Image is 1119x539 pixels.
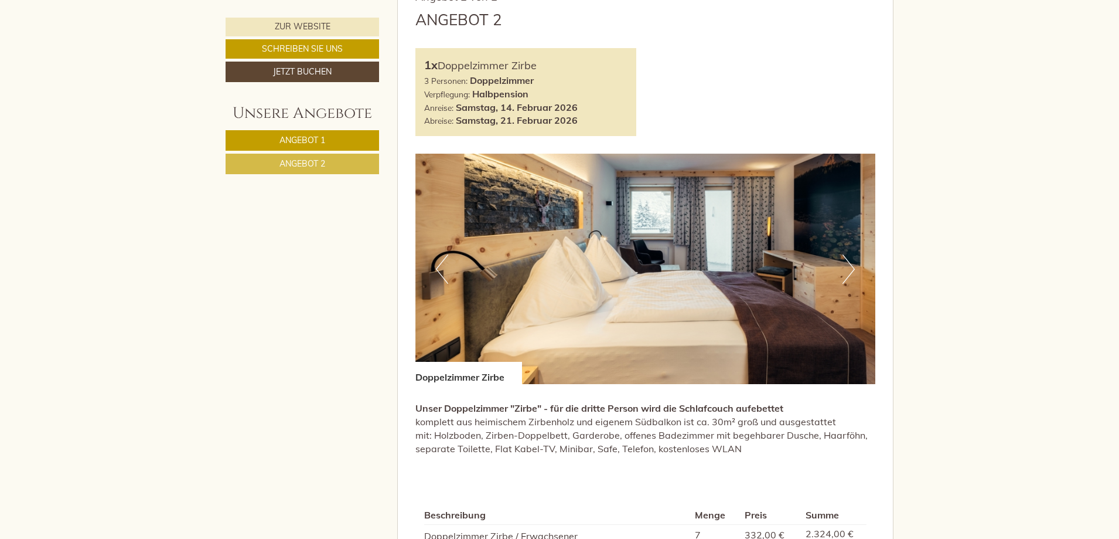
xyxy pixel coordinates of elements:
[415,402,783,414] strong: Unser Doppelzimmer "Zirbe" - für die dritte Person wird die Schlafcouch aufebettet
[456,101,578,113] b: Samstag, 14. Februar 2026
[424,76,468,86] small: 3 Personen:
[436,255,448,284] button: Previous
[415,9,502,30] div: Angebot 2
[690,506,739,524] th: Menge
[424,89,470,99] small: Verpflegung:
[226,39,379,59] a: Schreiben Sie uns
[424,57,438,72] b: 1x
[424,57,628,74] div: Doppelzimmer Zirbe
[424,506,691,524] th: Beschreibung
[470,74,534,86] b: Doppelzimmer
[226,18,379,36] a: Zur Website
[801,506,866,524] th: Summe
[279,158,325,169] span: Angebot 2
[226,62,379,82] a: Jetzt buchen
[279,135,325,145] span: Angebot 1
[424,116,453,126] small: Abreise:
[740,506,801,524] th: Preis
[226,103,379,124] div: Unsere Angebote
[456,114,578,126] b: Samstag, 21. Februar 2026
[415,154,876,384] img: image
[415,362,522,384] div: Doppelzimmer Zirbe
[424,103,453,113] small: Anreise:
[842,255,855,284] button: Next
[415,402,876,455] p: komplett aus heimischem Zirbenholz und eigenem Südbalkon ist ca. 30m² groß und ausgestattet mit: ...
[472,88,528,100] b: Halbpension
